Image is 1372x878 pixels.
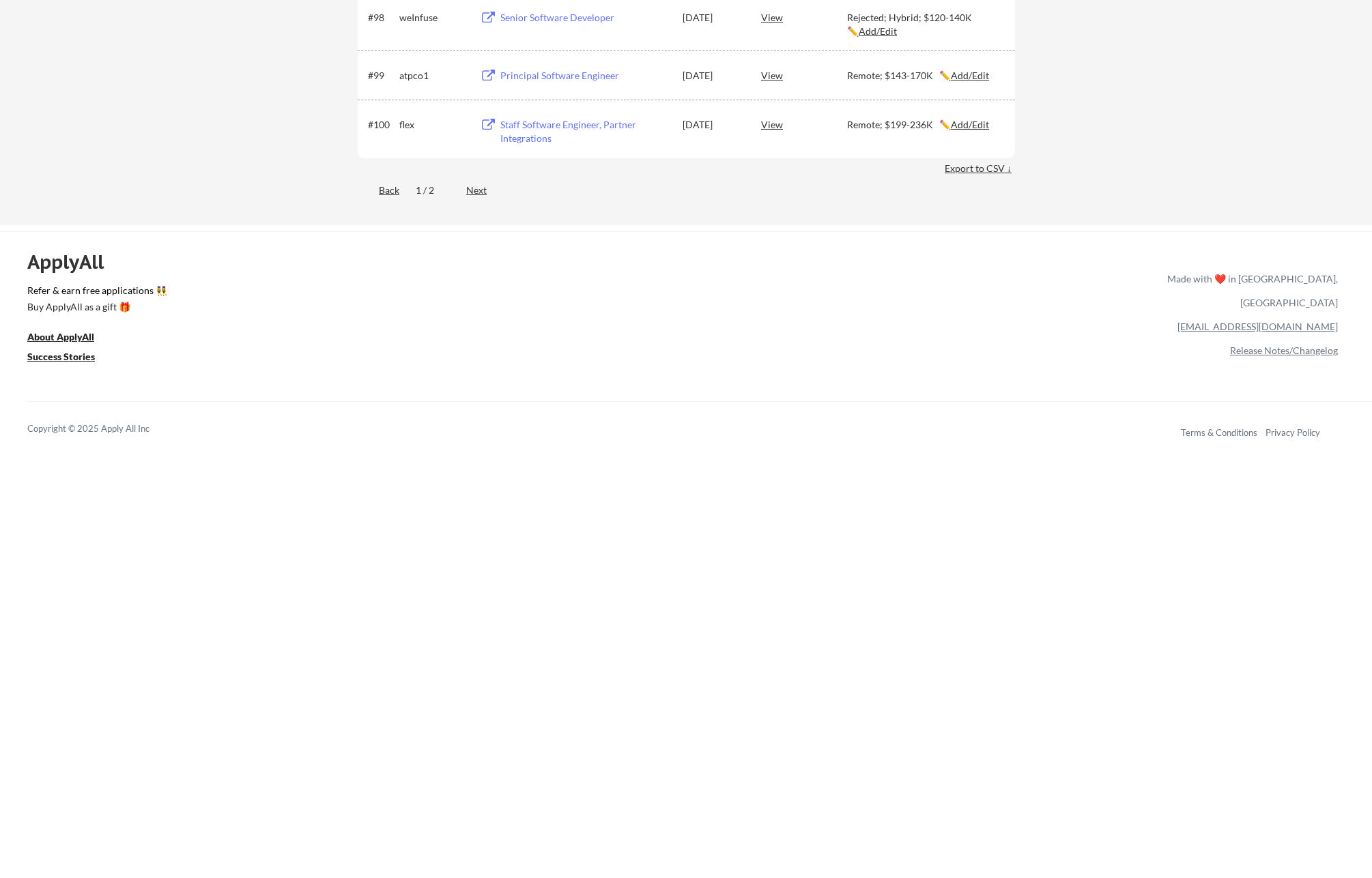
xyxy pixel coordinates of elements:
div: Next [466,184,502,197]
a: Refer & earn free applications 👯‍♀️ [27,286,882,300]
div: Rejected; Hybrid; $120-140K ✏️ [847,11,1003,38]
a: Privacy Policy [1266,427,1320,438]
div: [DATE] [683,69,743,83]
div: Principal Software Engineer [500,69,670,83]
div: Made with ❤️ in [GEOGRAPHIC_DATA], [GEOGRAPHIC_DATA] [1162,267,1338,314]
div: Staff Software Engineer, Partner Integrations [500,118,670,145]
div: [DATE] [683,11,743,25]
div: Copyright © 2025 Apply All Inc [27,422,184,436]
a: Success Stories [27,350,113,367]
div: #98 [368,11,395,25]
a: Release Notes/Changelog [1230,345,1338,356]
div: View [761,63,847,87]
a: About ApplyAll [27,330,113,347]
div: Export to CSV ↓ [945,162,1015,175]
a: Buy ApplyAll as a gift 🎁 [27,300,164,317]
u: Add/Edit [859,25,897,37]
a: Terms & Conditions [1181,427,1257,438]
div: ApplyAll [27,250,119,274]
div: View [761,5,847,29]
div: [DATE] [683,118,743,132]
u: Success Stories [27,351,95,362]
div: atpco1 [399,69,468,83]
div: 1 / 2 [416,184,450,197]
div: Senior Software Developer [500,11,670,25]
div: Back [358,184,399,197]
u: Add/Edit [951,70,989,81]
div: weInfuse [399,11,468,25]
div: Remote; $199-236K ✏️ [847,118,1003,132]
div: View [761,112,847,136]
u: Add/Edit [951,119,989,130]
div: #100 [368,118,395,132]
div: flex [399,118,468,132]
div: Remote; $143-170K ✏️ [847,69,1003,83]
a: [EMAIL_ADDRESS][DOMAIN_NAME] [1177,321,1338,332]
div: Buy ApplyAll as a gift 🎁 [27,302,164,312]
div: #99 [368,69,395,83]
u: About ApplyAll [27,331,94,342]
